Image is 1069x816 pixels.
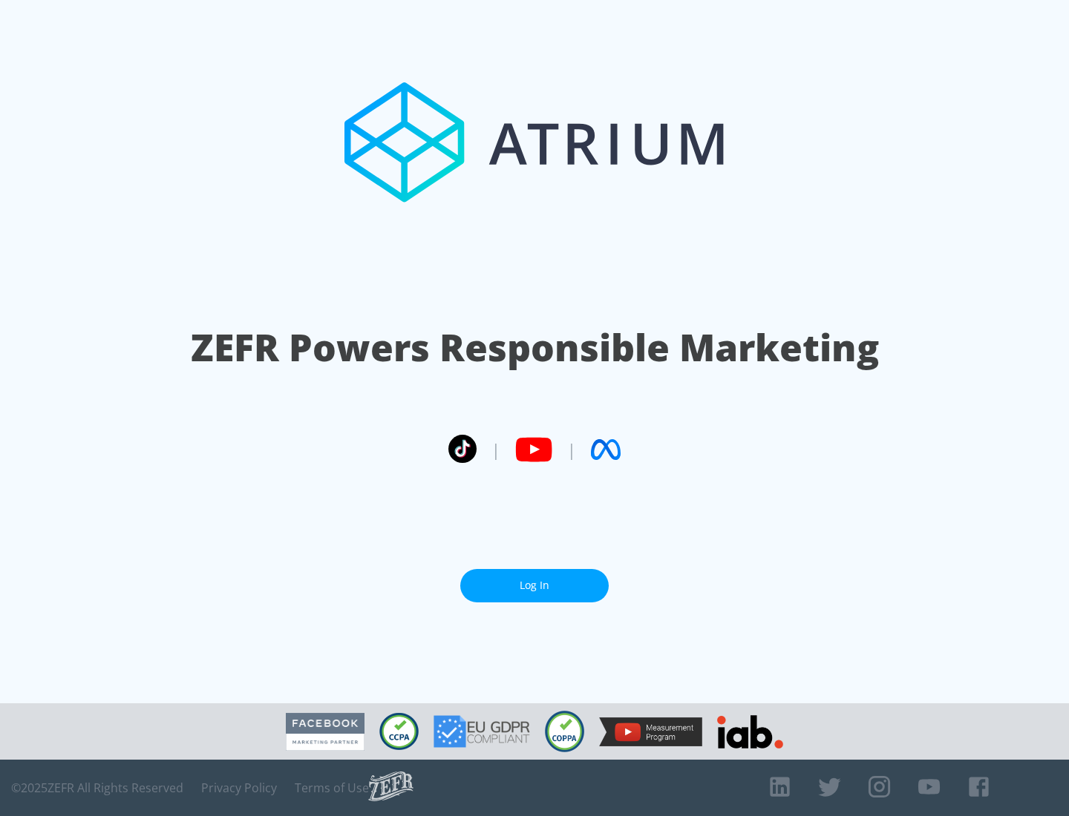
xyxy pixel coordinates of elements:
span: © 2025 ZEFR All Rights Reserved [11,780,183,795]
a: Log In [460,569,609,602]
span: | [491,438,500,461]
img: COPPA Compliant [545,711,584,752]
h1: ZEFR Powers Responsible Marketing [191,322,879,373]
img: YouTube Measurement Program [599,717,702,746]
a: Privacy Policy [201,780,277,795]
a: Terms of Use [295,780,369,795]
img: IAB [717,715,783,748]
img: CCPA Compliant [379,713,419,750]
img: GDPR Compliant [434,715,530,748]
span: | [567,438,576,461]
img: Facebook Marketing Partner [286,713,364,751]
